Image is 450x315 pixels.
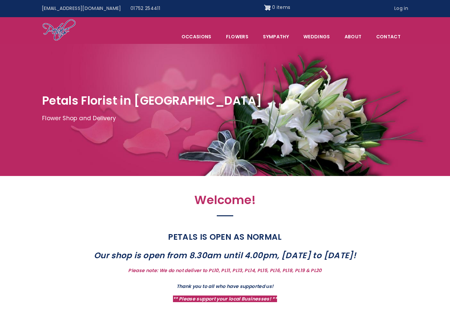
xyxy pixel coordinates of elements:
p: Flower Shop and Delivery [42,114,408,123]
a: Flowers [219,30,255,44]
span: 0 items [272,4,290,11]
a: Log in [390,2,413,15]
strong: PETALS IS OPEN AS NORMAL [168,231,282,243]
a: [EMAIL_ADDRESS][DOMAIN_NAME] [37,2,126,15]
span: Occasions [175,30,218,44]
strong: Please note: We do not deliver to PL10, PL11, PL13, PL14, PL15, PL16, PL18, PL19 & PL20 [128,267,322,274]
span: Weddings [296,30,337,44]
a: 01752 254411 [126,2,165,15]
img: Home [42,19,76,42]
a: Sympathy [256,30,296,44]
a: About [338,30,369,44]
strong: Thank you to all who have supported us! [177,283,274,290]
img: Shopping cart [264,2,271,13]
a: Contact [369,30,408,44]
a: Shopping cart 0 items [264,2,291,13]
strong: ** Please support your local Businesses! ** [173,296,277,302]
h2: Welcome! [82,193,368,211]
span: Petals Florist in [GEOGRAPHIC_DATA] [42,92,262,109]
strong: Our shop is open from 8.30am until 4.00pm, [DATE] to [DATE]! [94,250,356,261]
